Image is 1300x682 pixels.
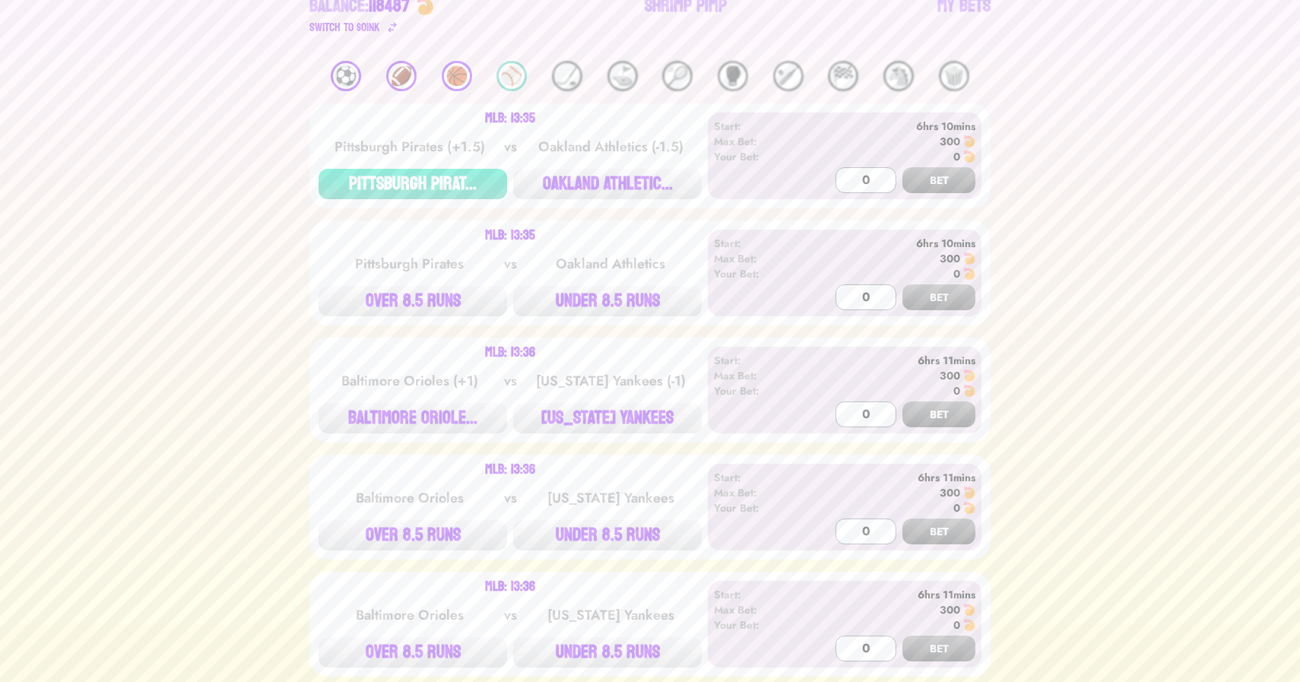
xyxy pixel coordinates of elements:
div: 🥊 [718,61,748,91]
div: MLB: 13:36 [485,464,535,476]
div: 🎾 [662,61,693,91]
div: 🏈 [386,61,417,91]
div: ⚽️ [331,61,361,91]
div: Your Bet: [714,617,801,633]
div: ⚾️ [496,61,527,91]
button: UNDER 8.5 RUNS [513,637,702,668]
div: 0 [953,617,960,633]
button: UNDER 8.5 RUNS [513,286,702,316]
img: 🍤 [963,619,975,631]
div: 🍿 [939,61,969,91]
div: 6hrs 10mins [801,236,975,251]
div: 300 [940,368,960,383]
div: Max Bet: [714,368,801,383]
div: 300 [940,485,960,500]
img: 🍤 [963,135,975,148]
div: MLB: 13:35 [485,113,535,125]
div: Pittsburgh Pirates [333,253,487,274]
div: Your Bet: [714,500,801,515]
div: Start: [714,470,801,485]
div: vs [501,253,520,274]
div: Baltimore Orioles (+1) [333,370,487,392]
div: Max Bet: [714,485,801,500]
div: ⛳️ [607,61,638,91]
button: BET [902,519,975,544]
div: Max Bet: [714,251,801,266]
div: vs [501,136,520,157]
img: 🍤 [963,604,975,616]
img: 🍤 [963,385,975,397]
div: vs [501,604,520,626]
img: 🍤 [963,502,975,514]
div: MLB: 13:36 [485,347,535,359]
div: 0 [953,149,960,164]
button: BET [902,284,975,310]
div: vs [501,370,520,392]
div: Start: [714,119,801,134]
button: BALTIMORE ORIOLE... [319,403,507,433]
div: 6hrs 11mins [801,353,975,368]
div: 🐴 [883,61,914,91]
div: Oakland Athletics [534,253,687,274]
div: Max Bet: [714,134,801,149]
div: Start: [714,236,801,251]
div: [US_STATE] Yankees [534,487,687,509]
img: 🍤 [963,268,975,280]
div: Start: [714,353,801,368]
div: 🏏 [773,61,804,91]
button: BET [902,401,975,427]
div: 0 [953,266,960,281]
div: vs [501,487,520,509]
button: OVER 8.5 RUNS [319,520,507,550]
div: Pittsburgh Pirates (+1.5) [333,136,487,157]
img: 🍤 [963,370,975,382]
div: 300 [940,602,960,617]
img: 🍤 [963,252,975,265]
button: UNDER 8.5 RUNS [513,520,702,550]
div: Max Bet: [714,602,801,617]
div: MLB: 13:35 [485,230,535,242]
div: Oakland Athletics (-1.5) [534,136,687,157]
img: 🍤 [963,151,975,163]
div: 6hrs 10mins [801,119,975,134]
div: Start: [714,587,801,602]
div: 0 [953,383,960,398]
div: 300 [940,251,960,266]
img: 🍤 [963,487,975,499]
button: [US_STATE] YANKEES [513,403,702,433]
button: OVER 8.5 RUNS [319,637,507,668]
button: PITTSBURGH PIRAT... [319,169,507,199]
div: Your Bet: [714,266,801,281]
div: 0 [953,500,960,515]
div: MLB: 13:36 [485,581,535,593]
button: BET [902,167,975,193]
div: 🏀 [442,61,472,91]
div: Baltimore Orioles [333,604,487,626]
div: 6hrs 11mins [801,587,975,602]
div: 🏁 [828,61,858,91]
div: [US_STATE] Yankees (-1) [534,370,687,392]
div: 🏒 [552,61,582,91]
div: Your Bet: [714,383,801,398]
div: Baltimore Orioles [333,487,487,509]
div: [US_STATE] Yankees [534,604,687,626]
button: OAKLAND ATHLETIC... [513,169,702,199]
div: 300 [940,134,960,149]
div: Switch to $ OINK [309,18,380,36]
button: BET [902,636,975,661]
div: Your Bet: [714,149,801,164]
div: 6hrs 11mins [801,470,975,485]
button: OVER 8.5 RUNS [319,286,507,316]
